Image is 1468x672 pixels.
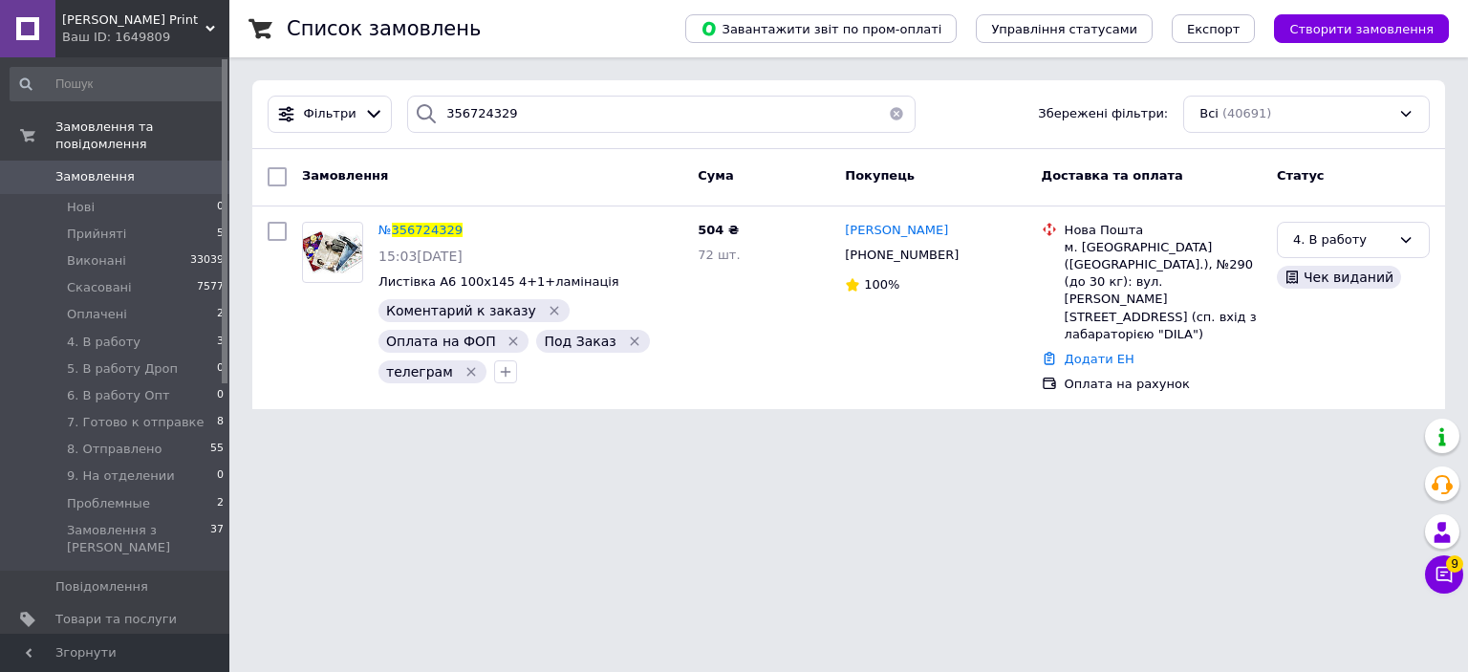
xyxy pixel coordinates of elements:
[304,105,356,123] span: Фільтри
[197,279,224,296] span: 7577
[67,522,210,556] span: Замовлення з [PERSON_NAME]
[1187,22,1241,36] span: Експорт
[67,279,132,296] span: Скасовані
[976,14,1153,43] button: Управління статусами
[698,168,733,183] span: Cума
[287,17,481,40] h1: Список замовлень
[67,199,95,216] span: Нові
[10,67,226,101] input: Пошук
[190,252,224,270] span: 33039
[1065,352,1134,366] a: Додати ЕН
[1277,168,1325,183] span: Статус
[217,467,224,485] span: 0
[303,231,362,273] img: Фото товару
[55,611,177,628] span: Товари та послуги
[845,222,948,240] a: [PERSON_NAME]
[55,168,135,185] span: Замовлення
[67,387,169,404] span: 6. В работу Опт
[701,20,941,37] span: Завантажити звіт по пром-оплаті
[547,303,562,318] svg: Видалити мітку
[506,334,521,349] svg: Видалити мітку
[1065,376,1262,393] div: Оплата на рахунок
[67,467,175,485] span: 9. На отделении
[210,441,224,458] span: 55
[67,495,150,512] span: Проблемные
[217,387,224,404] span: 0
[67,360,178,378] span: 5. В работу Дроп
[877,96,916,133] button: Очистить
[302,168,388,183] span: Замовлення
[1065,222,1262,239] div: Нова Пошта
[991,22,1137,36] span: Управління статусами
[1172,14,1256,43] button: Експорт
[55,119,229,153] span: Замовлення та повідомлення
[544,334,615,349] span: Под Заказ
[55,578,148,596] span: Повідомлення
[67,252,126,270] span: Виконані
[378,249,463,264] span: 15:03[DATE]
[378,223,463,237] a: №356724329
[67,441,162,458] span: 8. Отправлено
[62,11,205,29] span: Ramires Print
[217,306,224,323] span: 2
[1425,555,1463,594] button: Чат з покупцем9
[1042,168,1183,183] span: Доставка та оплата
[302,222,363,283] a: Фото товару
[1289,22,1434,36] span: Створити замовлення
[685,14,957,43] button: Завантажити звіт по пром-оплаті
[217,495,224,512] span: 2
[627,334,642,349] svg: Видалити мітку
[217,360,224,378] span: 0
[464,364,479,379] svg: Видалити мітку
[217,414,224,431] span: 8
[67,334,140,351] span: 4. В работу
[217,226,224,243] span: 5
[698,223,739,237] span: 504 ₴
[378,274,619,289] a: Листівка А6 100х145 4+1+ламінація
[217,199,224,216] span: 0
[1446,555,1463,573] span: 9
[845,223,948,237] span: [PERSON_NAME]
[378,223,392,237] span: №
[67,306,127,323] span: Оплачені
[1293,230,1391,250] div: 4. В работу
[864,277,899,292] span: 100%
[407,96,916,133] input: Пошук за номером замовлення, ПІБ покупця, номером телефону, Email, номером накладної
[1038,105,1168,123] span: Збережені фільтри:
[217,334,224,351] span: 3
[386,334,496,349] span: Оплата на ФОП
[62,29,229,46] div: Ваш ID: 1649809
[845,248,959,262] span: [PHONE_NUMBER]
[386,364,453,379] span: телеграм
[386,303,536,318] span: Коментарий к заказу
[1255,21,1449,35] a: Створити замовлення
[845,168,915,183] span: Покупець
[67,226,126,243] span: Прийняті
[210,522,224,556] span: 37
[1222,106,1272,120] span: (40691)
[1065,239,1262,343] div: м. [GEOGRAPHIC_DATA] ([GEOGRAPHIC_DATA].), №290 (до 30 кг): вул. [PERSON_NAME][STREET_ADDRESS] (с...
[698,248,740,262] span: 72 шт.
[1277,266,1401,289] div: Чек виданий
[392,223,463,237] span: 356724329
[1199,105,1219,123] span: Всі
[1274,14,1449,43] button: Створити замовлення
[67,414,204,431] span: 7. Готово к отправке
